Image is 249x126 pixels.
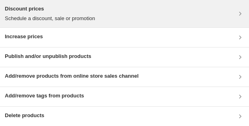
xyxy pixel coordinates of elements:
[5,5,95,13] h3: Discount prices
[5,112,44,120] h3: Delete products
[5,72,139,80] h3: Add/remove products from online store sales channel
[5,52,91,60] h3: Publish and/or unpublish products
[5,14,95,23] p: Schedule a discount, sale or promotion
[5,33,43,41] h3: Increase prices
[5,92,84,100] h3: Add/remove tags from products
